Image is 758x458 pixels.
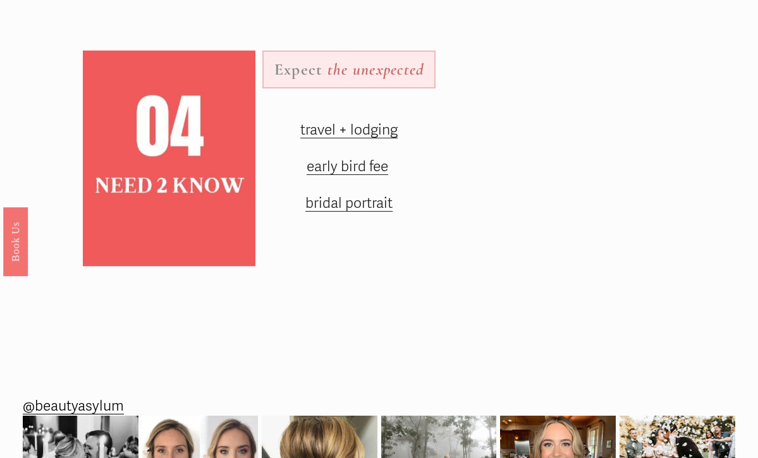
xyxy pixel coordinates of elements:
[305,195,393,212] a: bridal portrait
[327,59,424,79] em: the unexpected
[23,394,124,419] a: @beautyasylum
[307,158,388,176] a: early bird fee
[300,121,398,139] a: travel + lodging
[274,59,323,79] strong: Expect
[3,207,28,275] a: Book Us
